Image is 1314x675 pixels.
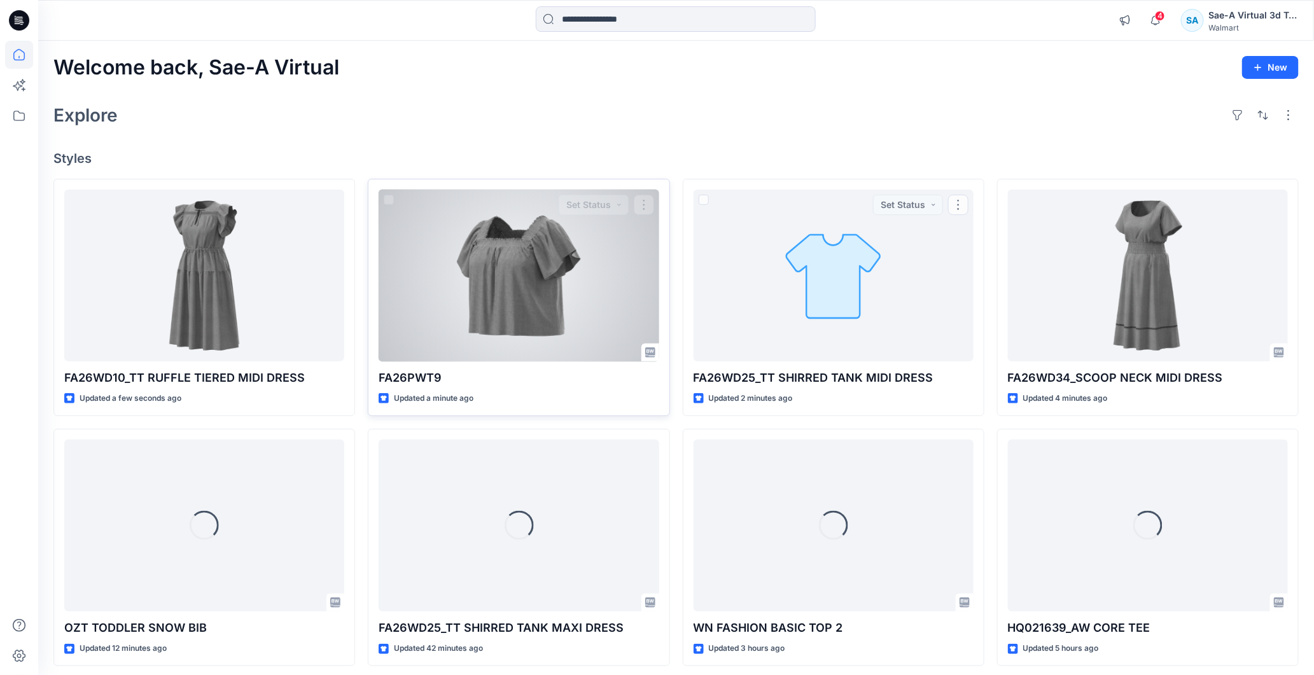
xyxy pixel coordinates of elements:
p: Updated 4 minutes ago [1023,392,1108,405]
p: Updated 12 minutes ago [80,642,167,655]
h2: Welcome back, Sae-A Virtual [53,56,339,80]
p: Updated 3 hours ago [709,642,785,655]
h4: Styles [53,151,1299,166]
h2: Explore [53,105,118,125]
p: FA26WD34_SCOOP NECK MIDI DRESS [1008,369,1288,387]
div: SA [1181,9,1204,32]
p: Updated 42 minutes ago [394,642,483,655]
p: FA26WD10_TT RUFFLE TIERED MIDI DRESS [64,369,344,387]
p: OZT TODDLER SNOW BIB [64,619,344,637]
p: WN FASHION BASIC TOP 2 [694,619,974,637]
p: FA26WD25_TT SHIRRED TANK MIDI DRESS [694,369,974,387]
span: 4 [1155,11,1165,21]
p: HQ021639_AW CORE TEE [1008,619,1288,637]
a: FA26WD10_TT RUFFLE TIERED MIDI DRESS [64,190,344,362]
p: Updated a minute ago [394,392,473,405]
div: Walmart [1209,23,1298,32]
button: New [1242,56,1299,79]
p: Updated 5 hours ago [1023,642,1099,655]
p: FA26PWT9 [379,369,659,387]
p: Updated 2 minutes ago [709,392,793,405]
a: FA26PWT9 [379,190,659,362]
p: Updated a few seconds ago [80,392,181,405]
div: Sae-A Virtual 3d Team [1209,8,1298,23]
a: FA26WD25_TT SHIRRED TANK MIDI DRESS [694,190,974,362]
a: FA26WD34_SCOOP NECK MIDI DRESS [1008,190,1288,362]
p: FA26WD25_TT SHIRRED TANK MAXI DRESS [379,619,659,637]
